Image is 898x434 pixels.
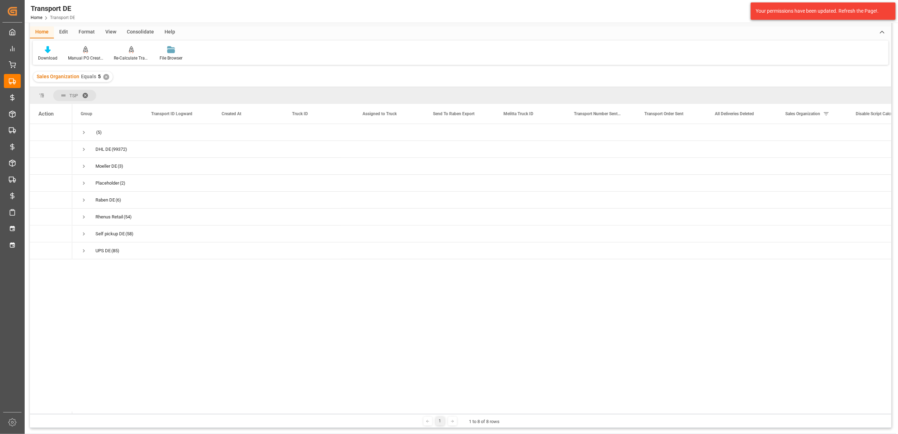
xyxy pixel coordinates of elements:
[95,226,125,242] div: Self pickup DE
[68,55,103,61] div: Manual PO Creation
[31,15,42,20] a: Home
[112,141,127,157] span: (99372)
[38,55,57,61] div: Download
[118,158,123,174] span: (3)
[292,111,308,116] span: Truck ID
[73,26,100,38] div: Format
[95,175,119,191] div: Placeholder
[124,209,132,225] span: (54)
[30,209,72,225] div: Press SPACE to select this row.
[103,74,109,80] div: ✕
[756,7,885,15] div: Your permissions have been updated. Refresh the Page!.
[111,243,119,259] span: (85)
[469,418,500,425] div: 1 to 8 of 8 rows
[37,74,79,79] span: Sales Organization
[159,26,180,38] div: Help
[81,111,92,116] span: Group
[38,111,54,117] div: Action
[30,225,72,242] div: Press SPACE to select this row.
[69,93,78,98] span: TSP
[30,124,72,141] div: Press SPACE to select this row.
[363,111,397,116] span: Assigned to Truck
[160,55,182,61] div: File Browser
[96,124,102,141] span: (5)
[54,26,73,38] div: Edit
[574,111,621,116] span: Transport Number Sent SAP
[98,74,101,79] span: 5
[120,175,125,191] span: (2)
[30,158,72,175] div: Press SPACE to select this row.
[715,111,754,116] span: All Deliveries Deleted
[81,74,96,79] span: Equals
[114,55,149,61] div: Re-Calculate Transport Costs
[95,243,111,259] div: UPS DE
[100,26,122,38] div: View
[151,111,192,116] span: Transport ID Logward
[95,209,123,225] div: Rhenus Retail
[116,192,121,208] span: (6)
[30,141,72,158] div: Press SPACE to select this row.
[433,111,475,116] span: Send To Raben Export
[30,192,72,209] div: Press SPACE to select this row.
[31,3,75,14] div: Transport DE
[95,192,115,208] div: Raben DE
[785,111,820,116] span: Sales Organization
[222,111,241,116] span: Created At
[30,26,54,38] div: Home
[436,417,445,426] div: 1
[644,111,683,116] span: Transport Order Sent
[122,26,159,38] div: Consolidate
[125,226,134,242] span: (58)
[503,111,533,116] span: Melitta Truck ID
[95,158,117,174] div: Moeller DE
[30,242,72,259] div: Press SPACE to select this row.
[30,175,72,192] div: Press SPACE to select this row.
[95,141,111,157] div: DHL DE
